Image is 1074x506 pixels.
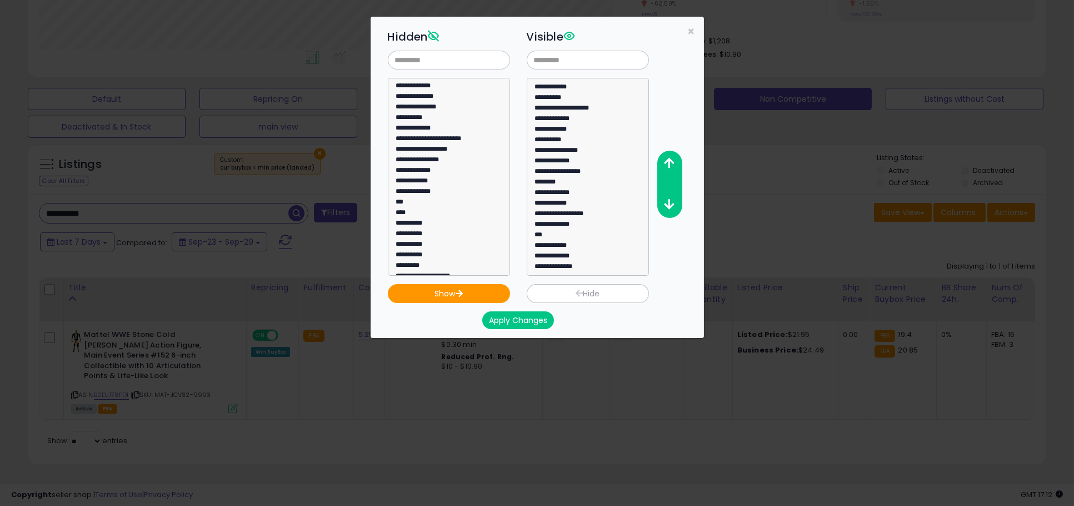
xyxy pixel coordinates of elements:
h3: Hidden [388,28,510,45]
span: × [688,23,695,39]
button: Hide [527,284,649,303]
button: Apply Changes [482,311,554,329]
button: Show [388,284,510,303]
h3: Visible [527,28,649,45]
